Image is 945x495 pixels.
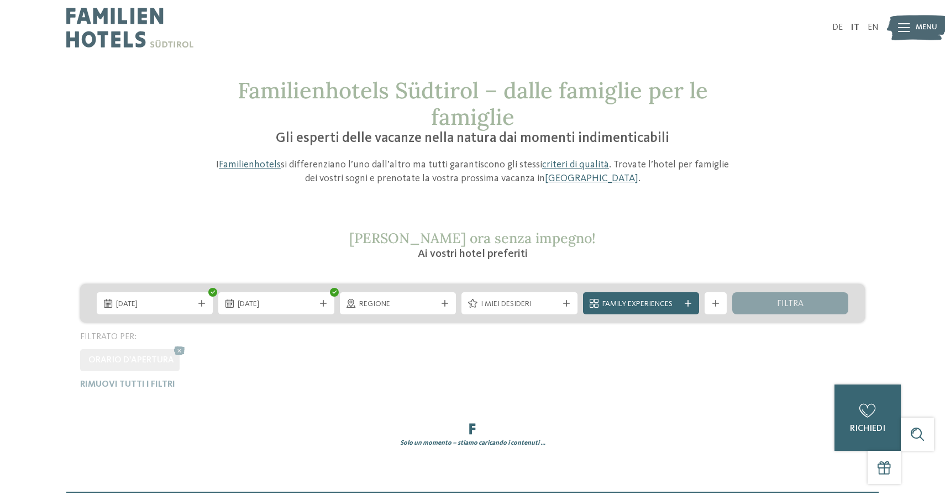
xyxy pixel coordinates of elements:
[834,385,901,451] a: richiedi
[116,299,193,310] span: [DATE]
[238,299,315,310] span: [DATE]
[219,160,281,170] a: Familienhotels
[850,424,885,433] span: richiedi
[545,173,638,183] a: [GEOGRAPHIC_DATA]
[276,131,669,145] span: Gli esperti delle vacanze nella natura dai momenti indimenticabili
[238,76,708,131] span: Familienhotels Südtirol – dalle famiglie per le famiglie
[210,158,735,186] p: I si differenziano l’uno dall’altro ma tutti garantiscono gli stessi . Trovate l’hotel per famigl...
[868,23,879,32] a: EN
[832,23,843,32] a: DE
[916,22,937,33] span: Menu
[851,23,859,32] a: IT
[72,439,873,448] div: Solo un momento – stiamo caricando i contenuti …
[349,229,596,247] span: [PERSON_NAME] ora senza impegno!
[359,299,437,310] span: Regione
[418,249,528,260] span: Ai vostri hotel preferiti
[481,299,558,310] span: I miei desideri
[542,160,609,170] a: criteri di qualità
[602,299,680,310] span: Family Experiences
